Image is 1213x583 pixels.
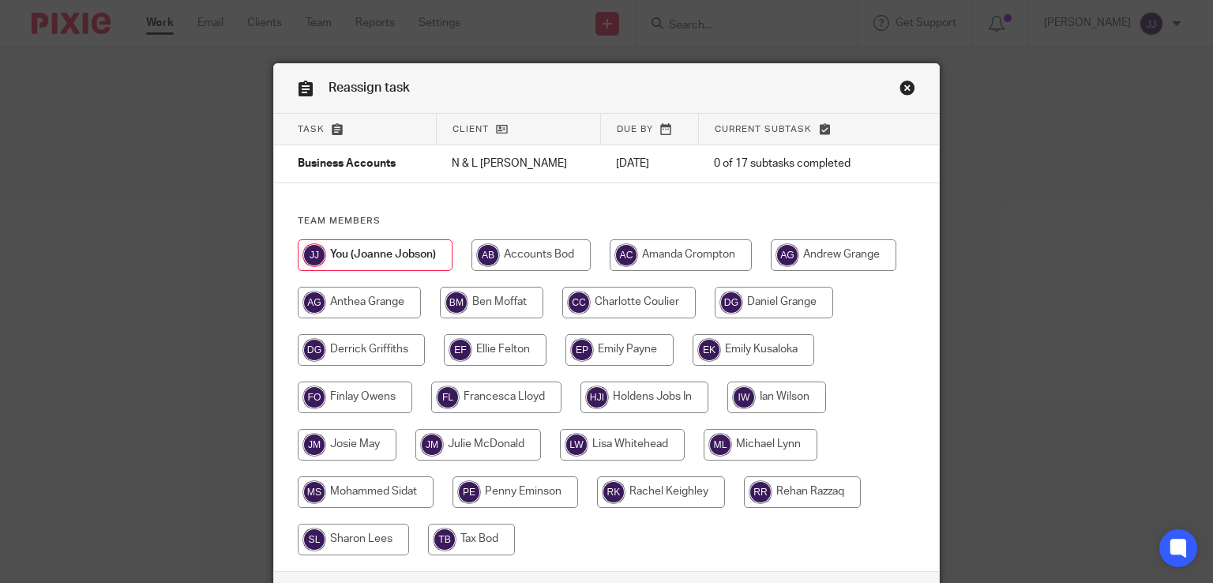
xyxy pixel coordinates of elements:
span: Business Accounts [298,159,396,170]
span: Reassign task [329,81,410,94]
span: Client [453,125,489,134]
span: Task [298,125,325,134]
span: Current subtask [715,125,812,134]
td: 0 of 17 subtasks completed [698,145,886,183]
h4: Team members [298,215,916,228]
p: N & L [PERSON_NAME] [452,156,584,171]
span: Due by [617,125,653,134]
a: Close this dialog window [899,80,915,101]
p: [DATE] [616,156,682,171]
